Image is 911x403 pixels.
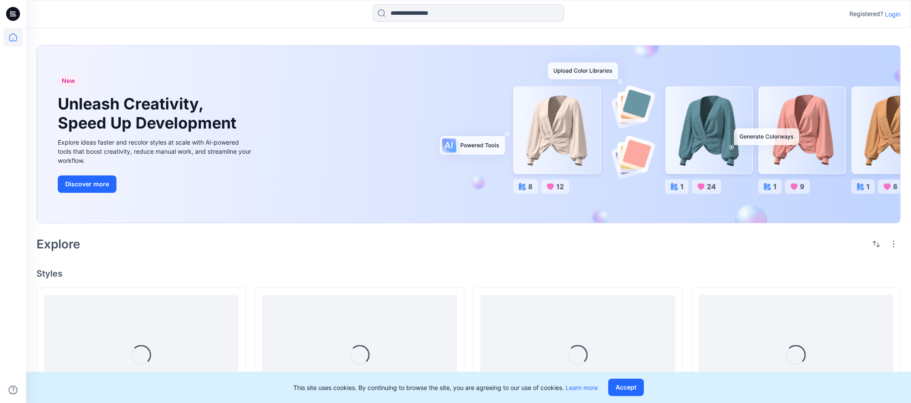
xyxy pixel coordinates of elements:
p: This site uses cookies. By continuing to browse the site, you are agreeing to our use of cookies. [293,383,598,392]
a: Discover more [58,175,253,193]
span: New [62,76,75,86]
button: Accept [608,379,644,396]
h1: Unleash Creativity, Speed Up Development [58,95,240,132]
a: Learn more [566,384,598,391]
h4: Styles [36,268,901,279]
button: Discover more [58,175,116,193]
p: Login [885,10,901,19]
h2: Explore [36,237,80,251]
p: Registered? [849,9,883,19]
div: Explore ideas faster and recolor styles at scale with AI-powered tools that boost creativity, red... [58,138,253,165]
